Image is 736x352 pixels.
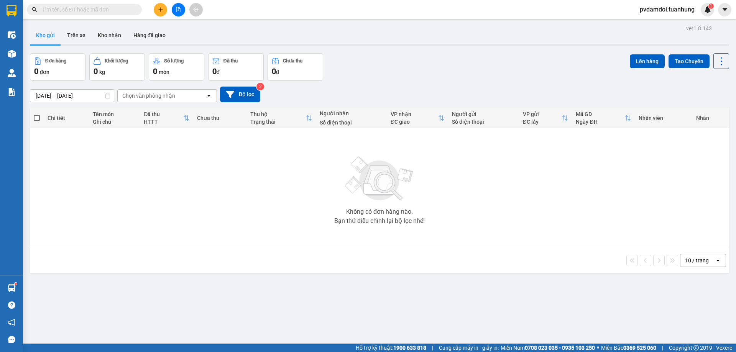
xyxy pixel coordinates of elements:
[686,24,712,33] div: ver 1.8.143
[320,110,383,116] div: Người nhận
[283,58,302,64] div: Chưa thu
[94,67,98,76] span: 0
[32,7,37,12] span: search
[8,301,15,309] span: question-circle
[639,115,688,121] div: Nhân viên
[276,69,279,75] span: đ
[144,111,183,117] div: Đã thu
[387,108,448,128] th: Toggle SortBy
[662,344,663,352] span: |
[393,345,426,351] strong: 1900 633 818
[523,119,562,125] div: ĐC lấy
[696,115,725,121] div: Nhãn
[718,3,731,16] button: caret-down
[669,54,710,68] button: Tạo Chuyến
[685,257,709,264] div: 10 / trang
[189,3,203,16] button: aim
[8,69,16,77] img: warehouse-icon
[40,69,49,75] span: đơn
[149,53,204,81] button: Số lượng0món
[93,111,136,117] div: Tên món
[206,93,212,99] svg: open
[122,92,175,100] div: Chọn văn phòng nhận
[452,119,515,125] div: Số điện thoại
[432,344,433,352] span: |
[572,108,635,128] th: Toggle SortBy
[193,7,199,12] span: aim
[597,346,599,349] span: ⚪️
[15,283,17,285] sup: 1
[250,111,306,117] div: Thu hộ
[341,152,418,206] img: svg+xml;base64,PHN2ZyBjbGFzcz0ibGlzdC1wbHVnX19zdmciIHhtbG5zPSJodHRwOi8vd3d3LnczLm9yZy8yMDAwL3N2Zy...
[42,5,133,14] input: Tìm tên, số ĐT hoặc mã đơn
[256,83,264,90] sup: 2
[710,3,712,9] span: 1
[220,87,260,102] button: Bộ lọc
[212,67,217,76] span: 0
[356,344,426,352] span: Hỗ trợ kỹ thuật:
[8,50,16,58] img: warehouse-icon
[272,67,276,76] span: 0
[217,69,220,75] span: đ
[391,111,438,117] div: VP nhận
[99,69,105,75] span: kg
[708,3,714,9] sup: 1
[61,26,92,44] button: Trên xe
[92,26,127,44] button: Kho nhận
[197,115,243,121] div: Chưa thu
[601,344,656,352] span: Miền Bắc
[346,209,413,215] div: Không có đơn hàng nào.
[153,67,157,76] span: 0
[7,5,16,16] img: logo-vxr
[250,119,306,125] div: Trạng thái
[576,119,625,125] div: Ngày ĐH
[30,53,85,81] button: Đơn hàng0đơn
[93,119,136,125] div: Ghi chú
[30,90,114,102] input: Select a date range.
[34,67,38,76] span: 0
[334,218,425,224] div: Bạn thử điều chỉnh lại bộ lọc nhé!
[704,6,711,13] img: icon-new-feature
[154,3,167,16] button: plus
[519,108,572,128] th: Toggle SortBy
[523,111,562,117] div: VP gửi
[8,319,15,326] span: notification
[8,284,16,292] img: warehouse-icon
[630,54,665,68] button: Lên hàng
[140,108,193,128] th: Toggle SortBy
[452,111,515,117] div: Người gửi
[693,345,699,350] span: copyright
[246,108,316,128] th: Toggle SortBy
[320,120,383,126] div: Số điện thoại
[45,58,66,64] div: Đơn hàng
[164,58,184,64] div: Số lượng
[576,111,625,117] div: Mã GD
[127,26,172,44] button: Hàng đã giao
[144,119,183,125] div: HTTT
[223,58,238,64] div: Đã thu
[268,53,323,81] button: Chưa thu0đ
[8,88,16,96] img: solution-icon
[8,336,15,343] span: message
[501,344,595,352] span: Miền Nam
[176,7,181,12] span: file-add
[715,257,721,264] svg: open
[208,53,264,81] button: Đã thu0đ
[721,6,728,13] span: caret-down
[158,7,163,12] span: plus
[159,69,169,75] span: món
[623,345,656,351] strong: 0369 525 060
[439,344,499,352] span: Cung cấp máy in - giấy in:
[391,119,438,125] div: ĐC giao
[8,31,16,39] img: warehouse-icon
[48,115,85,121] div: Chi tiết
[105,58,128,64] div: Khối lượng
[30,26,61,44] button: Kho gửi
[89,53,145,81] button: Khối lượng0kg
[172,3,185,16] button: file-add
[634,5,701,14] span: pvdamdoi.tuanhung
[525,345,595,351] strong: 0708 023 035 - 0935 103 250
